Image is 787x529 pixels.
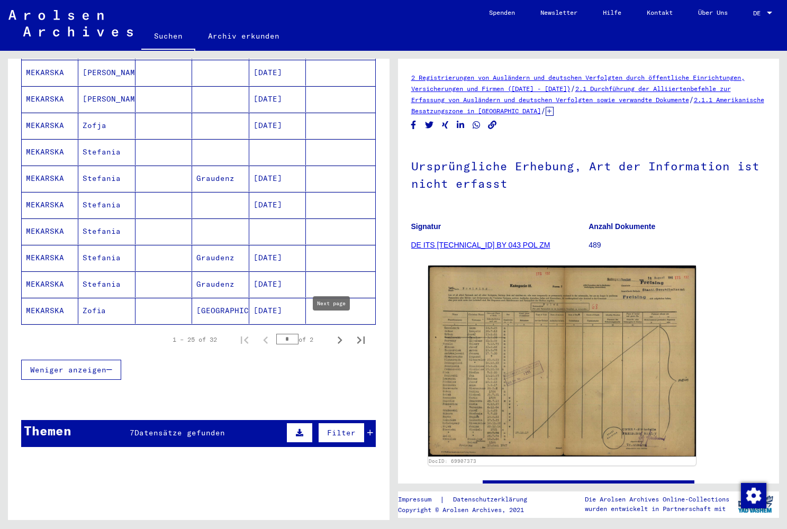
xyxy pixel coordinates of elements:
[78,245,135,271] mat-cell: Stefania
[78,86,135,112] mat-cell: [PERSON_NAME]
[249,271,306,297] mat-cell: [DATE]
[249,60,306,86] mat-cell: [DATE]
[21,360,121,380] button: Weniger anzeigen
[249,86,306,112] mat-cell: [DATE]
[130,428,134,437] span: 7
[445,494,540,505] a: Datenschutzerklärung
[249,245,306,271] mat-cell: [DATE]
[408,118,419,132] button: Share on Facebook
[255,329,276,350] button: Previous page
[30,365,106,375] span: Weniger anzeigen
[22,298,78,324] mat-cell: MEKARSKA
[571,84,575,93] span: /
[22,139,78,165] mat-cell: MEKARSKA
[329,329,350,350] button: Next page
[22,218,78,244] mat-cell: MEKARSKA
[173,335,217,344] div: 1 – 25 of 32
[22,166,78,191] mat-cell: MEKARSKA
[585,495,729,504] p: Die Arolsen Archives Online-Collections
[327,428,356,437] span: Filter
[249,298,306,324] mat-cell: [DATE]
[22,86,78,112] mat-cell: MEKARSKA
[411,222,441,231] b: Signatur
[350,329,372,350] button: Last page
[78,113,135,139] mat-cell: Zofja
[741,483,766,508] img: Zustimmung ändern
[424,118,435,132] button: Share on Twitter
[192,166,249,191] mat-cell: Graudenz
[22,245,78,271] mat-cell: MEKARSKA
[78,139,135,165] mat-cell: Stefania
[429,458,476,464] a: DocID: 69907373
[249,113,306,139] mat-cell: [DATE]
[249,192,306,218] mat-cell: [DATE]
[78,271,135,297] mat-cell: Stefania
[428,266,696,457] img: 001.jpg
[22,113,78,139] mat-cell: MEKARSKA
[234,329,255,350] button: First page
[411,241,550,249] a: DE ITS [TECHNICAL_ID] BY 043 POL ZM
[318,423,365,443] button: Filter
[398,505,540,515] p: Copyright © Arolsen Archives, 2021
[398,494,540,505] div: |
[541,106,546,115] span: /
[78,60,135,86] mat-cell: [PERSON_NAME]
[22,192,78,218] mat-cell: MEKARSKA
[192,298,249,324] mat-cell: [GEOGRAPHIC_DATA]
[78,192,135,218] mat-cell: Stefania
[440,118,451,132] button: Share on Xing
[249,166,306,191] mat-cell: [DATE]
[78,166,135,191] mat-cell: Stefania
[455,118,466,132] button: Share on LinkedIn
[471,118,482,132] button: Share on WhatsApp
[398,494,440,505] a: Impressum
[276,334,329,344] div: of 2
[736,491,775,517] img: yv_logo.png
[195,23,292,49] a: Archiv erkunden
[753,10,765,17] span: DE
[689,95,694,104] span: /
[141,23,195,51] a: Suchen
[22,271,78,297] mat-cell: MEKARSKA
[24,421,71,440] div: Themen
[134,428,225,437] span: Datensätze gefunden
[589,222,655,231] b: Anzahl Dokumente
[22,60,78,86] mat-cell: MEKARSKA
[78,298,135,324] mat-cell: Zofia
[8,10,133,37] img: Arolsen_neg.svg
[411,142,766,206] h1: Ursprüngliche Erhebung, Art der Information ist nicht erfasst
[589,240,766,251] p: 489
[78,218,135,244] mat-cell: Stefania
[487,118,498,132] button: Copy link
[192,271,249,297] mat-cell: Graudenz
[192,245,249,271] mat-cell: Graudenz
[585,504,729,514] p: wurden entwickelt in Partnerschaft mit
[411,74,745,93] a: 2 Registrierungen von Ausländern und deutschen Verfolgten durch öffentliche Einrichtungen, Versic...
